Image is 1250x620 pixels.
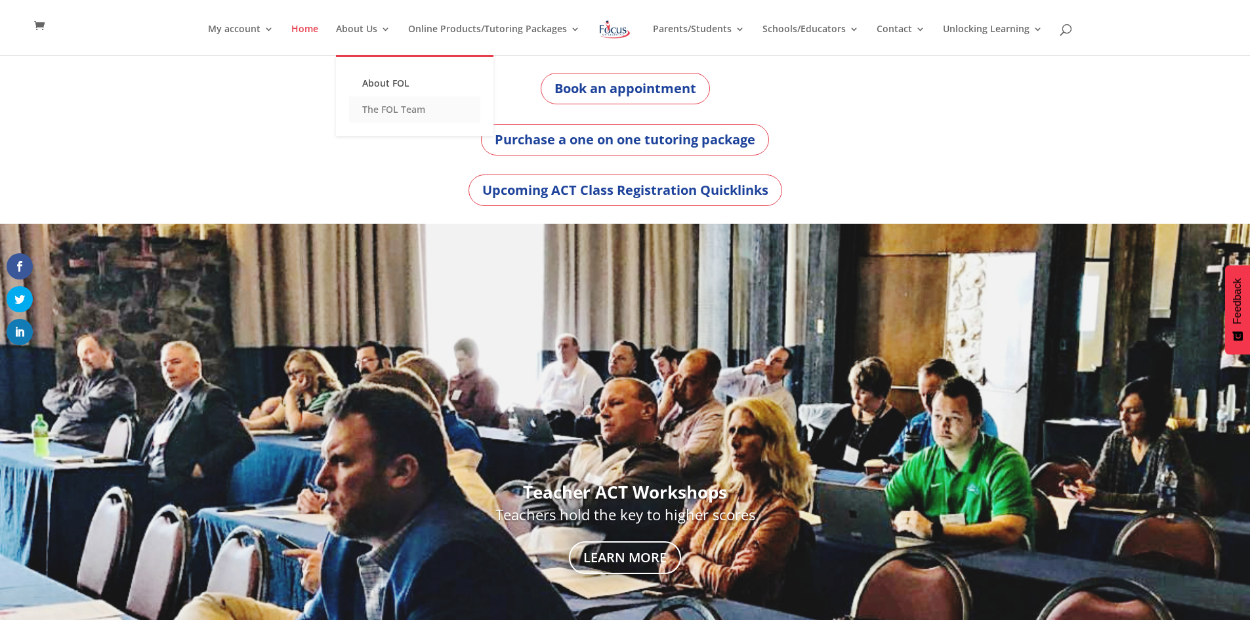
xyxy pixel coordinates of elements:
a: Online Products/Tutoring Packages [408,24,580,55]
a: About FOL [349,70,480,96]
a: About Us [336,24,390,55]
span: Feedback [1232,278,1243,324]
a: My account [208,24,274,55]
a: Schools/Educators [762,24,859,55]
a: Purchase a one on one tutoring package [481,124,769,155]
a: Book an appointment [541,73,710,104]
a: Unlocking Learning [943,24,1043,55]
a: The FOL Team [349,96,480,123]
h3: Teachers hold the key to higher scores [163,507,1087,528]
a: Home [291,24,318,55]
a: Parents/Students [653,24,745,55]
a: Upcoming ACT Class Registration Quicklinks [469,175,782,206]
img: Focus on Learning [598,18,632,41]
strong: Teacher ACT Workshops [523,480,727,504]
button: Feedback - Show survey [1225,265,1250,354]
a: Contact [877,24,925,55]
a: Learn More [569,541,681,574]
